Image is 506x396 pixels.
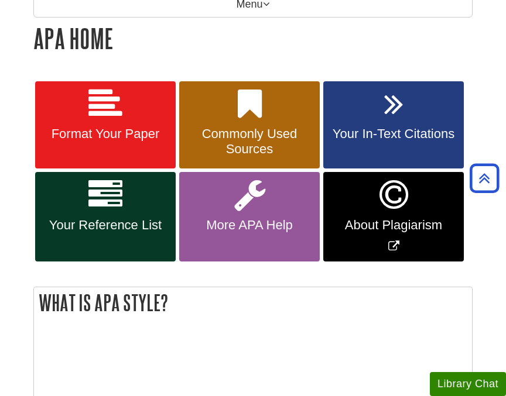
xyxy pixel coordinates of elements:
a: Commonly Used Sources [179,81,320,169]
span: Commonly Used Sources [188,126,311,157]
a: Your In-Text Citations [323,81,464,169]
a: More APA Help [179,172,320,261]
h1: APA Home [33,23,473,53]
button: Library Chat [430,372,506,396]
a: Your Reference List [35,172,176,261]
span: Format Your Paper [44,126,167,142]
a: Back to Top [466,170,503,186]
span: More APA Help [188,218,311,233]
span: Your In-Text Citations [332,126,455,142]
h2: What is APA Style? [34,287,472,318]
span: About Plagiarism [332,218,455,233]
a: Link opens in new window [323,172,464,261]
span: Your Reference List [44,218,167,233]
a: Format Your Paper [35,81,176,169]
